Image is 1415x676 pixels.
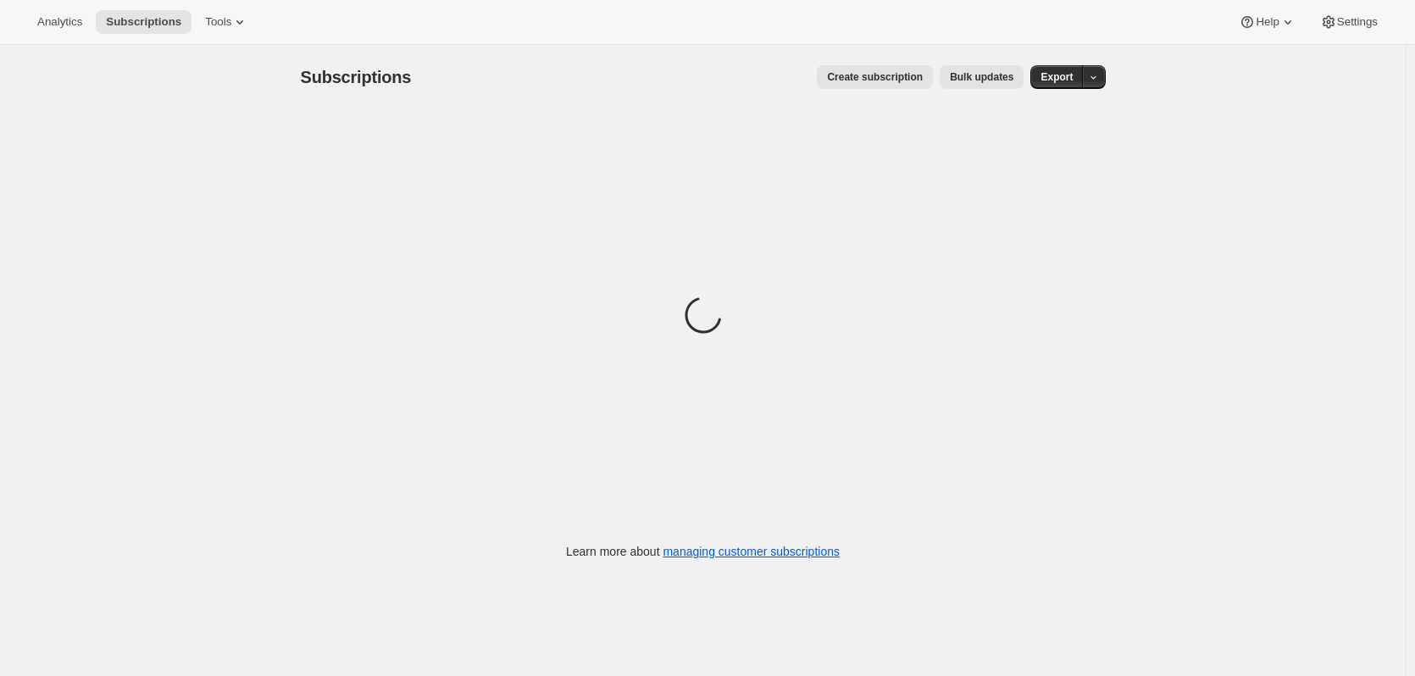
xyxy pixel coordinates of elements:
[1337,15,1378,29] span: Settings
[301,68,412,86] span: Subscriptions
[106,15,181,29] span: Subscriptions
[1040,70,1073,84] span: Export
[1256,15,1279,29] span: Help
[1030,65,1083,89] button: Export
[96,10,191,34] button: Subscriptions
[37,15,82,29] span: Analytics
[1310,10,1388,34] button: Settings
[195,10,258,34] button: Tools
[817,65,933,89] button: Create subscription
[827,70,923,84] span: Create subscription
[1229,10,1306,34] button: Help
[205,15,231,29] span: Tools
[27,10,92,34] button: Analytics
[663,545,840,558] a: managing customer subscriptions
[950,70,1013,84] span: Bulk updates
[940,65,1024,89] button: Bulk updates
[566,543,840,560] p: Learn more about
